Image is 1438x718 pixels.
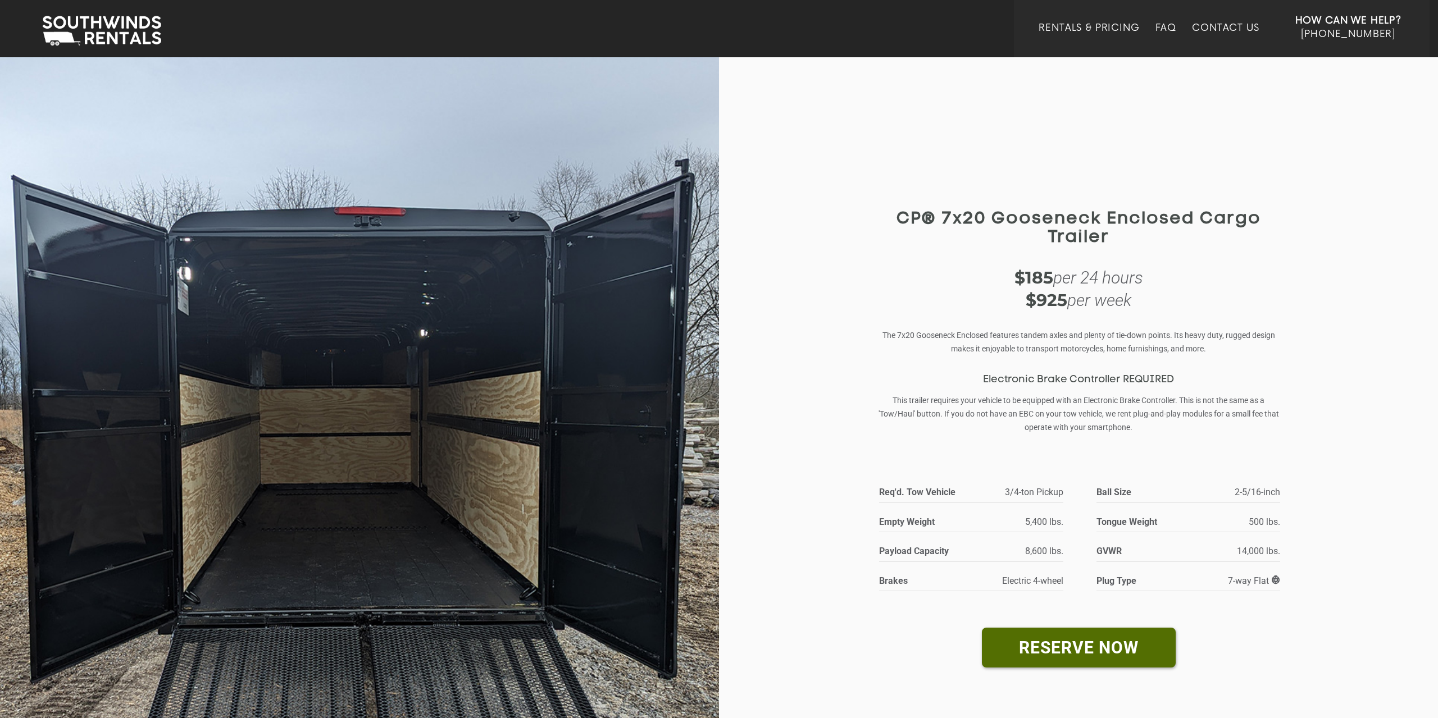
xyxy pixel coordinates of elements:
a: RESERVE NOW [982,628,1176,667]
span: 5,400 lbs. [1025,516,1063,527]
strong: $185 [1014,267,1053,288]
strong: $925 [1026,290,1067,310]
a: Rentals & Pricing [1039,22,1139,57]
span: 7-way Flat [1228,575,1280,586]
h1: CP® 7x20 Gooseneck Enclosed Cargo Trailer [878,210,1280,247]
h3: Electronic Brake Controller REQUIRED [878,374,1280,386]
span: 14,000 lbs. [1237,546,1280,556]
p: This trailer requires your vehicle to be equipped with an Electronic Brake Controller. This is no... [878,394,1280,434]
strong: How Can We Help? [1295,15,1401,26]
span: 8,600 lbs. [1025,546,1063,556]
strong: Plug Type [1096,573,1183,588]
img: Southwinds Rentals Logo [37,13,167,48]
strong: Ball Size [1096,484,1202,500]
span: 500 lbs. [1249,516,1280,527]
a: Contact Us [1192,22,1259,57]
strong: Req'd. Tow Vehicle [879,484,984,500]
strong: Tongue Weight [1096,514,1183,529]
p: The 7x20 Gooseneck Enclosed features tandem axles and plenty of tie-down points. Its heavy duty, ... [878,328,1280,355]
a: FAQ [1155,22,1177,57]
strong: Brakes [879,573,966,588]
strong: Payload Capacity [879,543,966,559]
span: Electric 4-wheel [1002,575,1063,586]
a: How Can We Help? [PHONE_NUMBER] [1295,14,1401,49]
span: 3/4-ton Pickup [1005,487,1063,497]
span: 2-5/16-inch [1235,487,1280,497]
span: [PHONE_NUMBER] [1301,29,1395,40]
div: per 24 hours per week [878,267,1280,312]
strong: Empty Weight [879,514,966,529]
strong: GVWR [1096,543,1183,559]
